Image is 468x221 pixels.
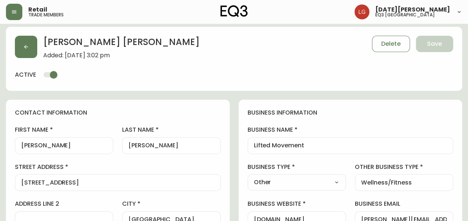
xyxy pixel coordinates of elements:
label: business website [248,200,346,208]
h4: business information [248,109,453,117]
label: business email [355,200,453,208]
label: last name [122,126,220,134]
label: address line 2 [15,200,113,208]
label: business type [248,163,346,171]
label: city [122,200,220,208]
h2: [PERSON_NAME] [PERSON_NAME] [43,36,200,52]
label: other business type [355,163,453,171]
span: [DATE][PERSON_NAME] [375,7,450,13]
button: Delete [372,36,410,52]
label: business name [248,126,453,134]
span: Retail [28,7,47,13]
label: street address [15,163,221,171]
h4: active [15,71,36,79]
label: first name [15,126,113,134]
span: Delete [381,40,401,48]
img: logo [220,5,248,17]
img: 2638f148bab13be18035375ceda1d187 [354,4,369,19]
span: Added: [DATE] 3:02 pm [43,52,200,59]
h4: contact information [15,109,221,117]
h5: trade members [28,13,64,17]
h5: eq3 [GEOGRAPHIC_DATA] [375,13,435,17]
